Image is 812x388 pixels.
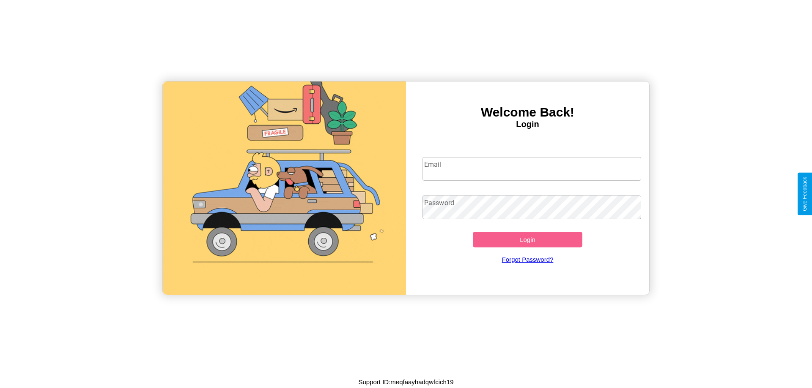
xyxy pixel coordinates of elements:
[163,81,406,295] img: gif
[418,247,637,271] a: Forgot Password?
[473,232,582,247] button: Login
[406,119,649,129] h4: Login
[406,105,649,119] h3: Welcome Back!
[802,177,808,211] div: Give Feedback
[358,376,453,388] p: Support ID: meqfaayhadqwfcich19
